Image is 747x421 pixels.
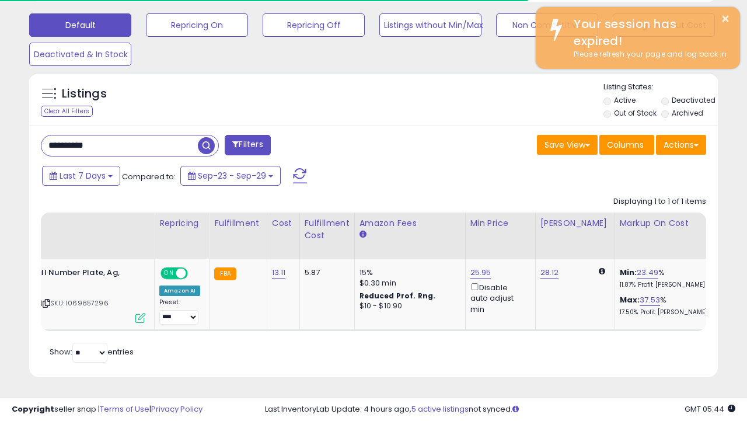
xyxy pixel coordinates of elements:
[496,13,598,37] button: Non Competitive
[620,294,640,305] b: Max:
[100,403,149,415] a: Terms of Use
[540,267,559,279] a: 28.12
[186,269,205,279] span: OFF
[656,135,706,155] button: Actions
[620,295,717,316] div: %
[672,95,715,105] label: Deactivated
[214,217,261,229] div: Fulfillment
[607,139,644,151] span: Columns
[159,298,200,325] div: Preset:
[265,404,735,415] div: Last InventoryLab Update: 4 hours ago, not synced.
[613,196,706,207] div: Displaying 1 to 1 of 1 items
[359,217,460,229] div: Amazon Fees
[62,86,107,102] h5: Listings
[122,171,176,182] span: Compared to:
[305,267,345,278] div: 5.87
[12,403,54,415] strong: Copyright
[470,267,491,279] a: 25.95
[359,291,436,301] b: Reduced Prof. Rng.
[359,278,456,288] div: $0.30 min
[565,16,731,49] div: Your session has expired!
[470,281,526,315] div: Disable auto adjust min
[272,267,286,279] a: 13.11
[159,286,200,296] div: Amazon AI
[411,403,469,415] a: 5 active listings
[614,108,657,118] label: Out of Stock
[620,308,717,316] p: 17.50% Profit [PERSON_NAME]
[359,267,456,278] div: 15%
[12,404,203,415] div: seller snap | |
[565,49,731,60] div: Please refresh your page and log back in
[41,106,93,117] div: Clear All Filters
[305,217,350,242] div: Fulfillment Cost
[599,135,654,155] button: Columns
[146,13,248,37] button: Repricing On
[151,403,203,415] a: Privacy Policy
[60,170,106,182] span: Last 7 Days
[29,43,131,66] button: Deactivated & In Stock
[225,135,270,155] button: Filters
[672,108,703,118] label: Archived
[620,267,717,289] div: %
[620,281,717,289] p: 11.87% Profit [PERSON_NAME]
[640,294,660,306] a: 37.53
[721,12,730,26] button: ×
[359,229,366,240] small: Amazon Fees.
[50,346,134,357] span: Show: entries
[29,13,131,37] button: Default
[180,166,281,186] button: Sep-23 - Sep-29
[470,217,530,229] div: Min Price
[537,135,598,155] button: Save View
[272,217,295,229] div: Cost
[685,403,735,415] span: 2025-10-10 05:44 GMT
[603,82,718,93] p: Listing States:
[540,217,610,229] div: [PERSON_NAME]
[198,170,266,182] span: Sep-23 - Sep-29
[637,267,658,279] a: 23.49
[615,213,725,259] th: The percentage added to the cost of goods (COGS) that forms the calculator for Min & Max prices.
[379,13,481,37] button: Listings without Min/Max
[41,298,109,308] span: | SKU: 1069857296
[162,269,176,279] span: ON
[359,301,456,311] div: $10 - $10.90
[42,166,120,186] button: Last 7 Days
[263,13,365,37] button: Repricing Off
[620,267,637,278] b: Min:
[159,217,204,229] div: Repricing
[214,267,236,280] small: FBA
[614,95,636,105] label: Active
[620,217,721,229] div: Markup on Cost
